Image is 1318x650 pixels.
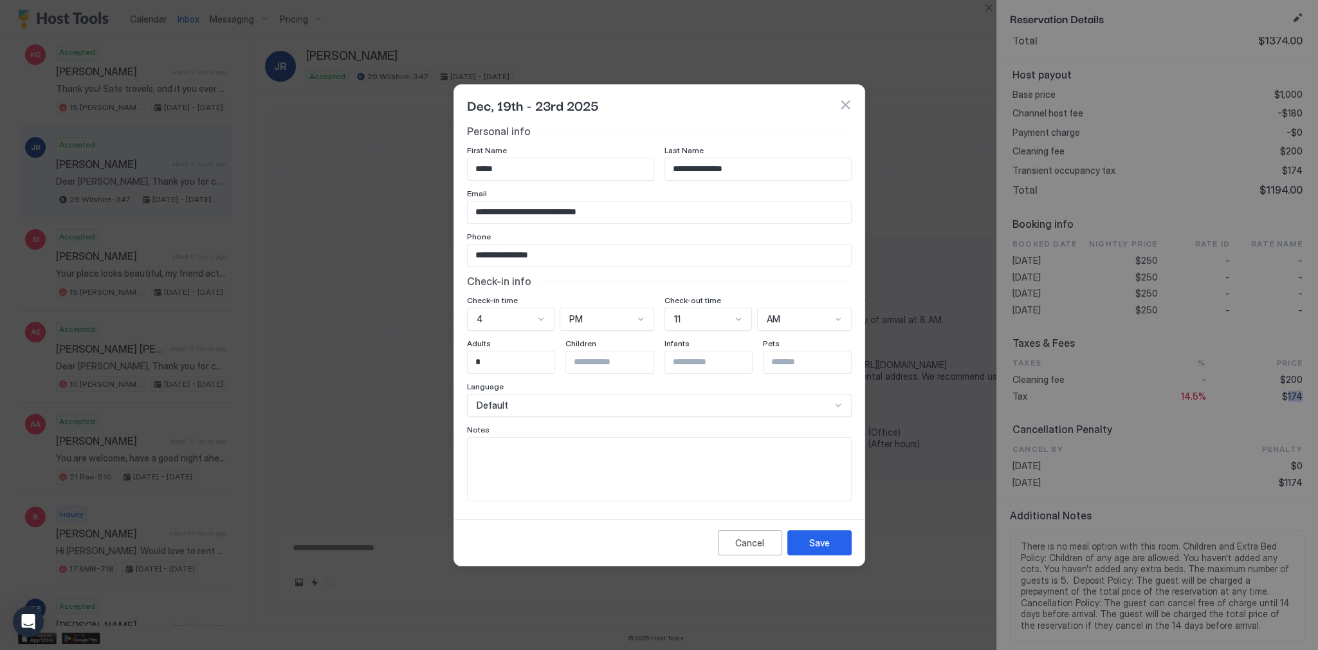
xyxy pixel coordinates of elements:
span: First Name [467,145,507,155]
input: Input Field [665,158,851,180]
span: Default [477,400,508,411]
span: PM [569,313,583,325]
button: Cancel [718,530,782,555]
span: Children [565,339,596,348]
span: Pets [763,339,780,348]
input: Input Field [468,245,851,266]
span: Personal info [467,125,531,138]
span: Dec, 19th - 23rd 2025 [467,95,599,115]
span: Last Name [664,145,704,155]
div: Cancel [735,536,764,550]
input: Input Field [665,351,771,373]
span: Email [467,189,487,198]
span: Language [467,382,504,391]
div: Save [809,536,830,550]
span: 11 [674,313,681,325]
span: Check-in time [467,295,518,305]
span: Check-in info [467,275,531,288]
textarea: Input Field [468,438,851,501]
span: Check-out time [664,295,721,305]
span: AM [767,313,780,325]
div: Open Intercom Messenger [13,606,44,637]
input: Input Field [468,351,573,373]
span: Phone [467,232,491,241]
input: Input Field [764,351,869,373]
input: Input Field [468,158,654,180]
input: Input Field [468,201,851,223]
span: Adults [467,339,491,348]
span: Notes [467,425,490,434]
span: Infants [664,339,690,348]
span: 4 [477,313,483,325]
button: Save [787,530,852,555]
input: Input Field [566,351,672,373]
